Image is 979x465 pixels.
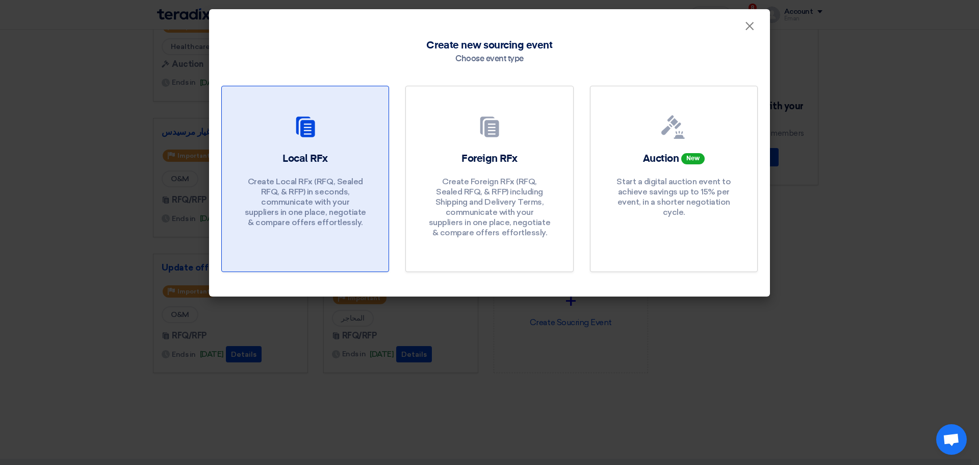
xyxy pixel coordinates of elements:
h2: Foreign RFx [461,152,518,166]
a: Foreign RFx Create Foreign RFx (RFQ, Sealed RFQ, & RFP) including Shipping and Delivery Terms, co... [405,86,573,272]
a: Local RFx Create Local RFx (RFQ, Sealed RFQ, & RFP) in seconds, communicate with your suppliers i... [221,86,389,272]
a: Auction New Start a digital auction event to achieve savings up to 15% per event, in a shorter ne... [590,86,758,272]
span: × [744,18,755,39]
span: New [681,153,705,164]
span: Create new sourcing event [426,38,552,53]
h2: Local RFx [282,152,328,166]
div: Open chat [936,424,967,455]
div: Choose event type [455,53,524,65]
p: Create Local RFx (RFQ, Sealed RFQ, & RFP) in seconds, communicate with your suppliers in one plac... [244,177,367,228]
p: Start a digital auction event to achieve savings up to 15% per event, in a shorter negotiation cy... [612,177,735,217]
button: Close [736,16,763,37]
p: Create Foreign RFx (RFQ, Sealed RFQ, & RFP) including Shipping and Delivery Terms, communicate wi... [428,177,551,238]
span: Auction [643,154,679,164]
